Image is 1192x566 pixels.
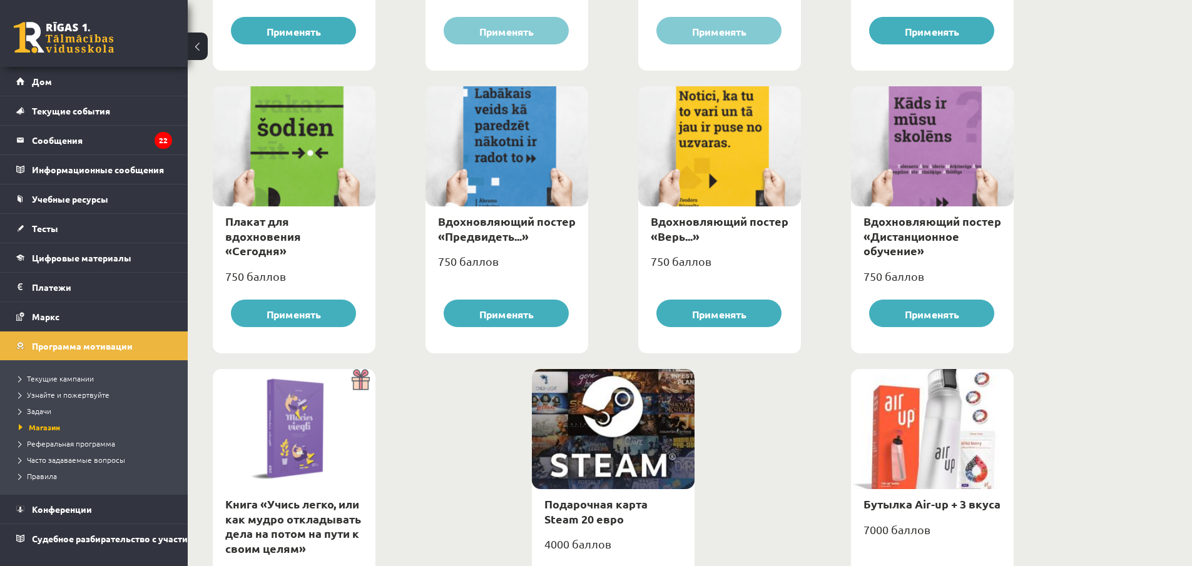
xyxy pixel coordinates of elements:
font: Программа мотивации [32,340,133,351]
a: Конференции [16,495,172,523]
a: Платежи [16,273,172,301]
font: Применять [267,24,321,38]
font: 750 баллов [651,255,711,268]
a: Текущие события [16,96,172,125]
font: Текущие кампании [27,373,94,383]
a: Программа мотивации [16,331,172,360]
a: Тесты [16,214,172,243]
font: 4000 баллов [544,537,611,550]
font: 750 баллов [863,270,924,283]
a: Маркс [16,302,172,331]
a: Подарочная карта Steam 20 евро [544,497,648,525]
a: Текущие кампании [19,373,175,384]
a: Реферальная программа [19,438,175,449]
font: Дом [32,76,52,87]
font: Правила [27,471,57,481]
a: Судебное разбирательство с участием [PERSON_NAME] [16,524,172,553]
a: Сообщения22 [16,126,172,154]
a: Магазин [19,422,175,433]
a: Часто задаваемые вопросы [19,454,175,465]
a: Плакат для вдохновения «Сегодня» [225,214,301,258]
font: Применять [267,307,321,320]
a: Вдохновляющий постер «Дистанционное обучение» [863,214,1001,258]
font: 750 баллов [225,270,286,283]
button: Применять [869,300,994,328]
font: Информационные сообщения [32,164,164,175]
a: Книга «Учись легко, или как мудро откладывать дела на потом на пути к своим целям» [225,497,361,555]
button: Применять [656,17,782,45]
font: 22 [159,135,168,145]
font: Магазин [29,422,60,432]
button: Применять [444,300,569,328]
font: Текущие события [32,105,110,116]
font: Цифровые материалы [32,252,131,263]
font: Судебное разбирательство с участием [PERSON_NAME] [32,533,273,544]
font: Тесты [32,223,58,234]
a: Цифровые материалы [16,243,172,272]
button: Применять [231,17,356,45]
img: Подарок с сюрпризом [347,369,375,390]
font: 750 баллов [438,255,499,268]
a: Правила [19,470,175,482]
button: Применять [869,17,994,45]
a: Задачи [19,405,175,417]
font: 7000 баллов [863,523,930,536]
a: Рижская 1-я средняя школа заочного обучения [14,22,114,53]
font: Узнайте и пожертвуйте [27,390,110,400]
font: Применять [692,307,746,320]
font: Применять [905,24,959,38]
font: Применять [479,307,534,320]
font: Применять [692,24,746,38]
a: Информационные сообщения [16,155,172,184]
a: Дом [16,67,172,96]
font: Применять [905,307,959,320]
a: Вдохновляющий постер «Предвидеть...» [438,214,576,243]
button: Применять [231,300,356,328]
font: Применять [479,24,534,38]
font: Конференции [32,503,92,515]
button: Применять [656,300,782,328]
font: Реферальная программа [27,438,115,448]
button: Применять [444,17,569,45]
font: Учебные ресурсы [32,193,108,205]
font: Сообщения [32,134,83,146]
a: Узнайте и пожертвуйте [19,389,175,400]
a: Учебные ресурсы [16,184,172,213]
a: Бутылка Air-up + 3 вкуса [863,497,1001,511]
font: Задачи [27,406,51,416]
a: Вдохновляющий постер «Верь...» [651,214,788,243]
font: Часто задаваемые вопросы [27,455,125,465]
font: Маркс [32,311,59,322]
font: Платежи [32,281,71,293]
